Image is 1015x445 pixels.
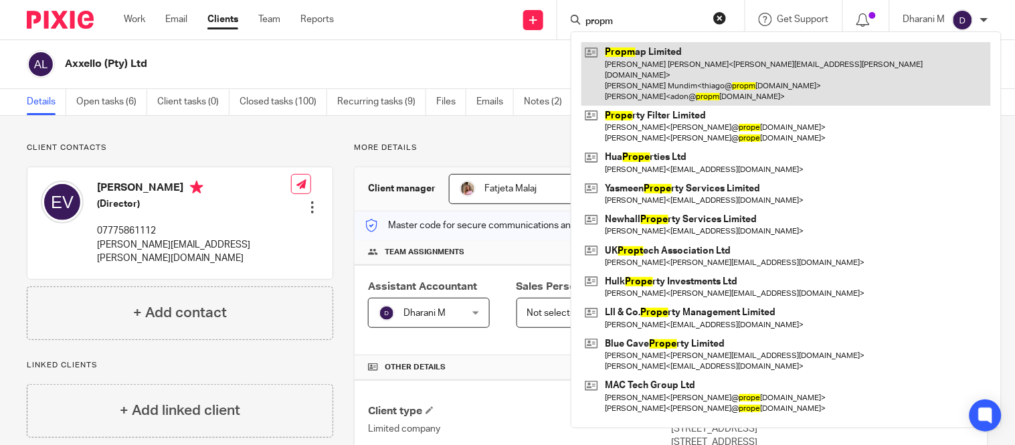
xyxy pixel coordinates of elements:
img: svg%3E [379,305,395,321]
p: Linked clients [27,360,333,371]
span: Not selected [527,308,581,318]
h4: + Add linked client [120,400,240,421]
a: Files [436,89,466,115]
span: Other details [385,362,446,373]
span: Sales Person [517,281,583,292]
img: Pixie [27,11,94,29]
a: Open tasks (6) [76,89,147,115]
span: Fatjeta Malaj [484,184,537,193]
p: [PERSON_NAME][EMAIL_ADDRESS][PERSON_NAME][DOMAIN_NAME] [97,238,291,266]
button: Clear [713,11,727,25]
p: More details [354,143,988,153]
a: Recurring tasks (9) [337,89,426,115]
h4: Client type [368,404,671,418]
img: svg%3E [27,50,55,78]
p: Dharani M [903,13,945,26]
span: Dharani M [403,308,446,318]
a: Clients [207,13,238,26]
h3: Client manager [368,182,436,195]
p: [STREET_ADDRESS] [671,422,974,436]
a: Email [165,13,187,26]
h5: (Director) [97,197,291,211]
input: Search [584,16,705,28]
a: Reports [300,13,334,26]
i: Primary [190,181,203,194]
img: svg%3E [952,9,974,31]
span: Get Support [777,15,829,24]
p: 07775861112 [97,224,291,238]
a: Team [258,13,280,26]
span: Team assignments [385,247,464,258]
h4: + Add contact [133,302,227,323]
h2: Axxello (Pty) Ltd [65,57,658,71]
a: Client tasks (0) [157,89,229,115]
span: Assistant Accountant [368,281,477,292]
a: Work [124,13,145,26]
p: Limited company [368,422,671,436]
img: MicrosoftTeams-image%20(5).png [460,181,476,197]
a: Emails [476,89,514,115]
a: Notes (2) [524,89,573,115]
a: Closed tasks (100) [240,89,327,115]
p: Master code for secure communications and files [365,219,595,232]
a: Details [27,89,66,115]
h4: [PERSON_NAME] [97,181,291,197]
img: svg%3E [41,181,84,224]
p: Client contacts [27,143,333,153]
